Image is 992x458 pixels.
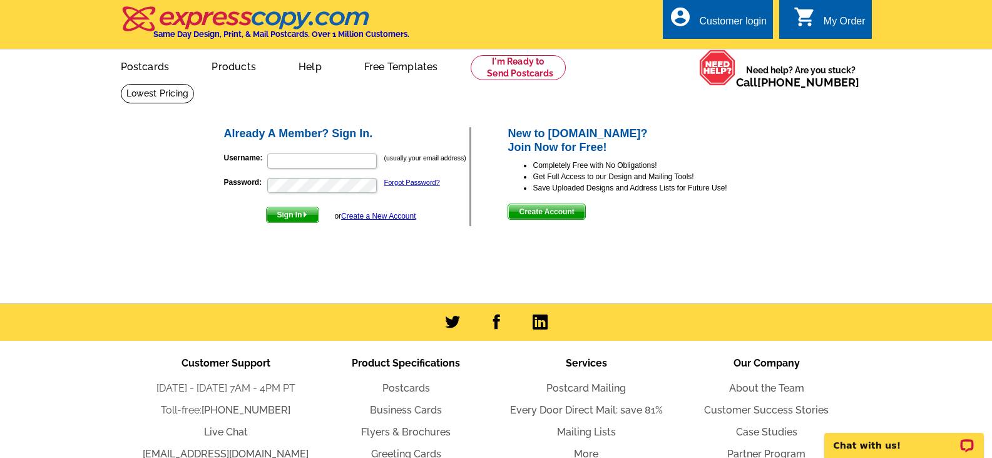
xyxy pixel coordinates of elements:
[510,404,663,416] a: Every Door Direct Mail: save 81%
[136,381,316,396] li: [DATE] - [DATE] 7AM - 4PM PT
[533,171,770,182] li: Get Full Access to our Design and Mailing Tools!
[566,357,607,369] span: Services
[352,357,460,369] span: Product Specifications
[224,152,266,164] label: Username:
[533,182,770,194] li: Save Uploaded Designs and Address Lists for Future Use!
[136,403,316,418] li: Toll-free:
[736,64,866,89] span: Need help? Are you stuck?
[370,404,442,416] a: Business Cards
[757,76,859,89] a: [PHONE_NUMBER]
[279,51,342,80] a: Help
[704,404,829,416] a: Customer Success Stories
[533,160,770,171] li: Completely Free with No Obligations!
[101,51,190,80] a: Postcards
[699,49,736,86] img: help
[699,16,767,33] div: Customer login
[302,212,308,217] img: button-next-arrow-white.png
[816,419,992,458] iframe: LiveChat chat widget
[669,14,767,29] a: account_circle Customer login
[824,16,866,33] div: My Order
[794,6,816,28] i: shopping_cart
[794,14,866,29] a: shopping_cart My Order
[557,426,616,438] a: Mailing Lists
[121,15,409,39] a: Same Day Design, Print, & Mail Postcards. Over 1 Million Customers.
[224,177,266,188] label: Password:
[669,6,692,28] i: account_circle
[736,76,859,89] span: Call
[204,426,248,438] a: Live Chat
[382,382,430,394] a: Postcards
[334,211,416,222] div: or
[153,29,409,39] h4: Same Day Design, Print, & Mail Postcards. Over 1 Million Customers.
[344,51,458,80] a: Free Templates
[508,204,585,220] button: Create Account
[361,426,451,438] a: Flyers & Brochures
[508,127,770,154] h2: New to [DOMAIN_NAME]? Join Now for Free!
[736,426,797,438] a: Case Studies
[734,357,800,369] span: Our Company
[384,154,466,162] small: (usually your email address)
[384,179,440,186] a: Forgot Password?
[266,207,319,223] button: Sign In
[508,204,585,219] span: Create Account
[182,357,270,369] span: Customer Support
[341,212,416,221] a: Create a New Account
[267,207,319,222] span: Sign In
[202,404,290,416] a: [PHONE_NUMBER]
[546,382,626,394] a: Postcard Mailing
[192,51,276,80] a: Products
[224,127,470,141] h2: Already A Member? Sign In.
[729,382,804,394] a: About the Team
